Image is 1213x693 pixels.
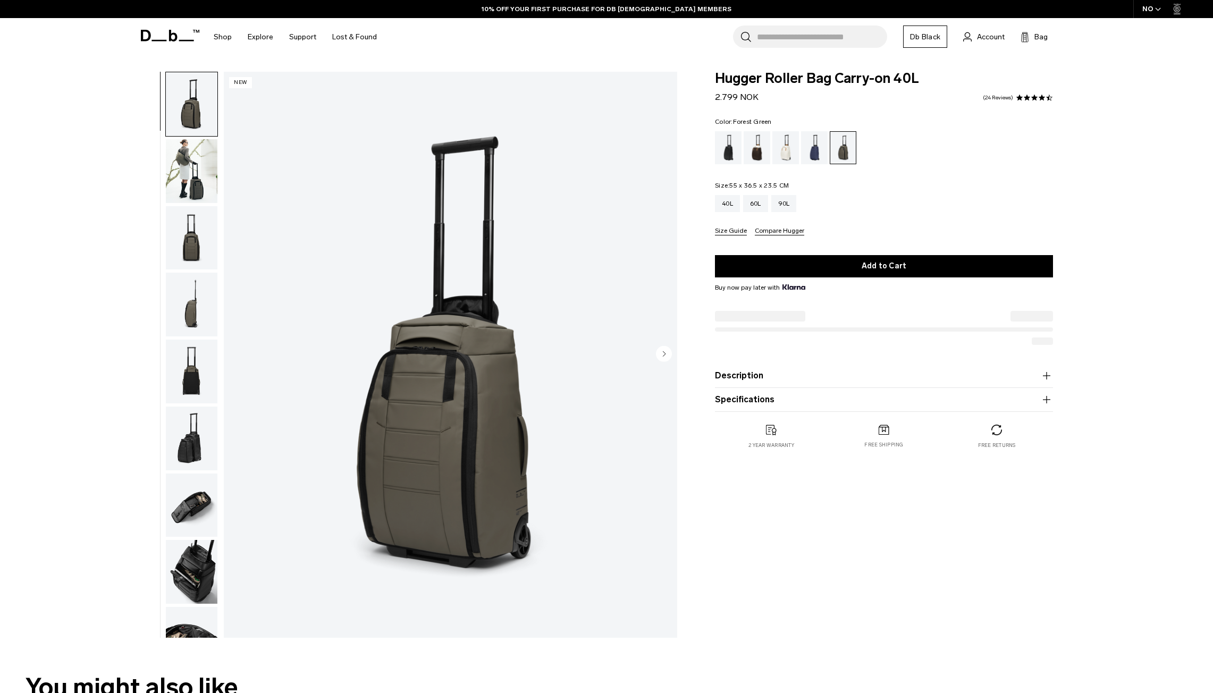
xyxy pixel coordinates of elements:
[801,131,828,164] a: Blue Hour
[166,607,217,671] img: Hugger Roller Bag Carry-on 40L Forest Green
[166,72,217,136] img: Hugger Roller Bag Carry-on 40L Forest Green
[224,72,677,638] img: Hugger Roller Bag Carry-on 40L Forest Green
[715,283,805,292] span: Buy now pay later with
[744,131,770,164] a: Cappuccino
[166,273,217,336] img: Hugger Roller Bag Carry-on 40L Forest Green
[715,131,742,164] a: Black Out
[755,227,804,235] button: Compare Hugger
[165,539,218,604] button: Hugger Roller Bag Carry-on 40L Forest Green
[165,406,218,471] button: Hugger Roller Bag Carry-on 40L Forest Green
[166,540,217,604] img: Hugger Roller Bag Carry-on 40L Forest Green
[978,442,1016,449] p: Free returns
[248,18,273,56] a: Explore
[983,95,1013,100] a: 24 reviews
[771,195,797,212] a: 90L
[715,393,1053,406] button: Specifications
[165,272,218,337] button: Hugger Roller Bag Carry-on 40L Forest Green
[166,340,217,403] img: Hugger Roller Bag Carry-on 40L Forest Green
[782,284,805,290] img: {"height" => 20, "alt" => "Klarna"}
[206,18,385,56] nav: Main Navigation
[715,227,747,235] button: Size Guide
[715,182,789,189] legend: Size:
[224,72,677,638] li: 1 / 11
[166,407,217,470] img: Hugger Roller Bag Carry-on 40L Forest Green
[715,119,772,125] legend: Color:
[214,18,232,56] a: Shop
[482,4,731,14] a: 10% OFF YOUR FIRST PURCHASE FOR DB [DEMOGRAPHIC_DATA] MEMBERS
[166,474,217,537] img: Hugger Roller Bag Carry-on 40L Forest Green
[165,139,218,204] button: Hugger Roller Bag Carry-on 40L Forest Green
[903,26,947,48] a: Db Black
[715,369,1053,382] button: Description
[748,442,794,449] p: 2 year warranty
[963,30,1005,43] a: Account
[772,131,799,164] a: Oatmilk
[165,206,218,271] button: Hugger Roller Bag Carry-on 40L Forest Green
[165,339,218,404] button: Hugger Roller Bag Carry-on 40L Forest Green
[656,345,672,364] button: Next slide
[166,139,217,203] img: Hugger Roller Bag Carry-on 40L Forest Green
[229,77,252,88] p: New
[1034,31,1048,43] span: Bag
[715,195,740,212] a: 40L
[165,72,218,137] button: Hugger Roller Bag Carry-on 40L Forest Green
[715,72,1053,86] span: Hugger Roller Bag Carry-on 40L
[743,195,768,212] a: 60L
[166,206,217,270] img: Hugger Roller Bag Carry-on 40L Forest Green
[289,18,316,56] a: Support
[715,255,1053,277] button: Add to Cart
[830,131,856,164] a: Forest Green
[165,473,218,538] button: Hugger Roller Bag Carry-on 40L Forest Green
[977,31,1005,43] span: Account
[729,182,789,189] span: 55 x 36.5 x 23.5 CM
[733,118,772,125] span: Forest Green
[864,441,903,449] p: Free shipping
[715,92,759,102] span: 2.799 NOK
[165,606,218,671] button: Hugger Roller Bag Carry-on 40L Forest Green
[332,18,377,56] a: Lost & Found
[1021,30,1048,43] button: Bag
